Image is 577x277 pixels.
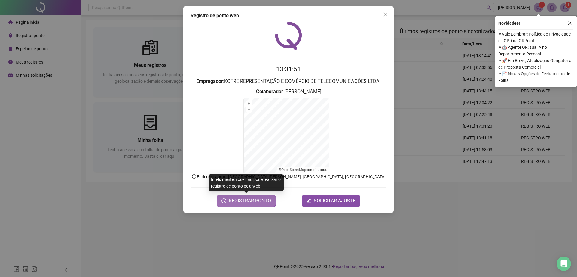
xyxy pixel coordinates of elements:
[275,22,302,50] img: QRPoint
[302,195,360,207] button: editSOLICITAR AJUSTE
[279,168,327,172] li: © contributors.
[217,195,276,207] button: REGISTRAR PONTO
[191,12,386,19] div: Registro de ponto web
[246,101,252,107] button: +
[557,257,571,271] div: Open Intercom Messenger
[191,173,386,180] p: Endereço aprox. : [GEOGRAPHIC_DATA][PERSON_NAME], [GEOGRAPHIC_DATA], [GEOGRAPHIC_DATA]
[246,107,252,113] button: –
[498,57,573,70] span: ⚬ 🚀 Em Breve, Atualização Obrigatória de Proposta Comercial
[256,89,283,95] strong: Colaborador
[568,21,572,25] span: close
[314,197,356,204] span: SOLICITAR AJUSTE
[498,31,573,44] span: ⚬ Vale Lembrar: Política de Privacidade e LGPD na QRPoint
[281,168,306,172] a: OpenStreetMap
[307,198,311,203] span: edit
[276,66,301,73] time: 13:31:51
[191,78,386,86] h3: : KOFRE REPRESENTAÇÃO E COMÉRCIO DE TELECOMUNICAÇÕES LTDA.
[191,174,197,179] span: info-circle
[498,44,573,57] span: ⚬ 🤖 Agente QR: sua IA no Departamento Pessoal
[383,12,388,17] span: close
[191,88,386,96] h3: : [PERSON_NAME]
[380,10,390,19] button: Close
[209,174,284,191] div: Infelizmente, você não pode realizar o registro de ponto pela web
[196,79,223,84] strong: Empregador
[221,198,226,203] span: clock-circle
[498,20,520,26] span: Novidades !
[229,197,271,204] span: REGISTRAR PONTO
[498,70,573,84] span: ⚬ 📑 Novas Opções de Fechamento de Folha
